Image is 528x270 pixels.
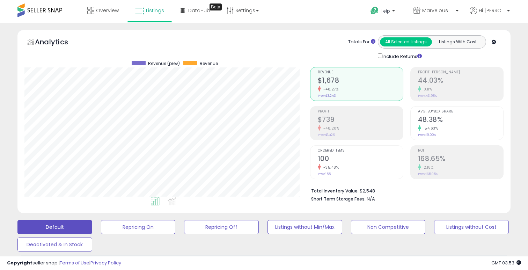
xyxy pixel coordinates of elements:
h2: $1,678 [318,76,403,86]
a: Terms of Use [60,260,89,266]
div: Totals For [348,39,375,45]
button: All Selected Listings [380,37,432,46]
span: Overview [96,7,119,14]
span: 2025-09-18 03:53 GMT [491,260,521,266]
span: Revenue (prev) [148,61,180,66]
small: -35.48% [321,165,339,170]
span: DataHub [188,7,210,14]
span: Profit [PERSON_NAME] [418,71,503,74]
span: Ordered Items [318,149,403,153]
small: -48.20% [321,126,339,131]
button: Default [17,220,92,234]
a: Privacy Policy [90,260,121,266]
small: -48.27% [321,87,339,92]
h2: 168.65% [418,155,503,164]
span: Hi [PERSON_NAME] [479,7,505,14]
button: Repricing Off [184,220,259,234]
button: Listings without Cost [434,220,509,234]
span: ROI [418,149,503,153]
span: Profit [318,110,403,114]
li: $2,548 [311,186,498,195]
button: Non Competitive [351,220,426,234]
span: Revenue [200,61,218,66]
button: Listings With Cost [432,37,484,46]
span: Marvelous Enterprises [422,7,454,14]
small: Prev: 165.05% [418,172,438,176]
h2: 44.03% [418,76,503,86]
div: seller snap | | [7,260,121,267]
small: Prev: $3,243 [318,94,336,98]
small: 0.11% [421,87,432,92]
h2: 48.38% [418,116,503,125]
small: Prev: 155 [318,172,331,176]
b: Total Inventory Value: [311,188,359,194]
span: N/A [367,196,375,202]
b: Short Term Storage Fees: [311,196,366,202]
button: Listings without Min/Max [267,220,342,234]
div: Include Returns [373,52,430,60]
strong: Copyright [7,260,32,266]
span: Revenue [318,71,403,74]
small: 154.63% [421,126,438,131]
span: Listings [146,7,164,14]
a: Hi [PERSON_NAME] [470,7,510,23]
small: Prev: 43.98% [418,94,437,98]
i: Get Help [370,6,379,15]
h2: 100 [318,155,403,164]
div: Tooltip anchor [210,3,222,10]
button: Repricing On [101,220,176,234]
small: Prev: 19.00% [418,133,436,137]
button: Deactivated & In Stock [17,238,92,251]
small: Prev: $1,426 [318,133,335,137]
h5: Analytics [35,37,82,49]
span: Avg. Buybox Share [418,110,503,114]
h2: $739 [318,116,403,125]
span: Help [381,8,390,14]
small: 2.18% [421,165,434,170]
a: Help [365,1,402,23]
